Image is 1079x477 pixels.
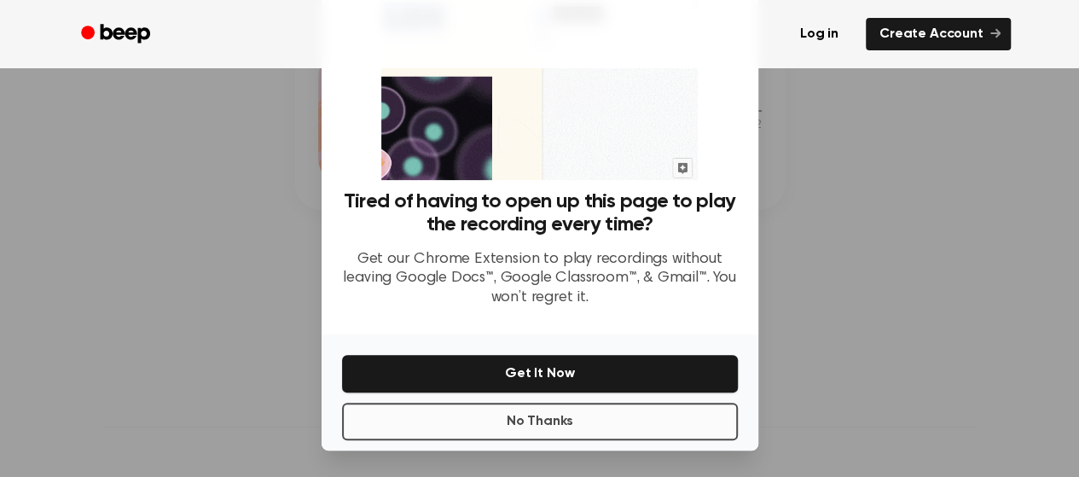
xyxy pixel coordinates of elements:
button: No Thanks [342,403,738,440]
a: Create Account [866,18,1011,50]
a: Beep [69,18,165,51]
p: Get our Chrome Extension to play recordings without leaving Google Docs™, Google Classroom™, & Gm... [342,250,738,308]
a: Log in [783,15,856,54]
button: Get It Now [342,355,738,393]
h3: Tired of having to open up this page to play the recording every time? [342,190,738,236]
